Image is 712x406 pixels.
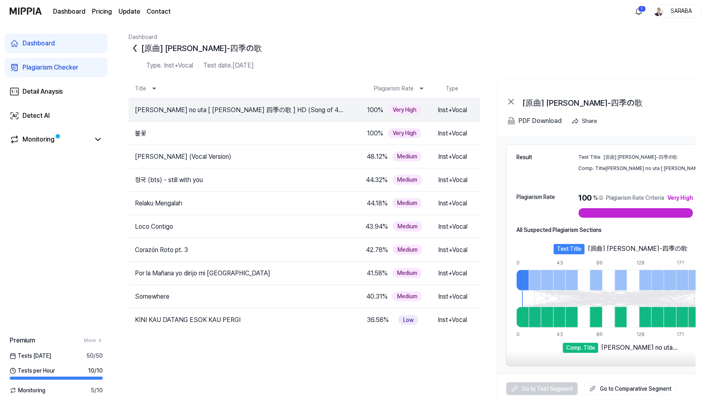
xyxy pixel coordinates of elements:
td: Por la Mañana yo dirijo mi [GEOGRAPHIC_DATA] [129,269,354,278]
div: Very High [388,105,421,115]
td: Inst+Vocal [425,215,480,238]
td: Inst+Vocal [425,99,480,121]
div: Plagiarism Checker [22,63,78,72]
div: Dashboard [22,39,55,48]
div: 128 [637,331,649,338]
a: Dashboard [53,7,86,16]
div: Test Title [554,244,585,254]
div: 171 [677,331,690,338]
div: Share [582,117,597,125]
a: More [84,337,103,344]
div: Comp. Title [563,343,598,353]
button: Pricing [92,7,112,16]
a: Update [118,7,140,16]
div: % [593,192,598,203]
a: Detail Anaysis [5,82,108,101]
a: Monitoring [10,135,90,144]
div: Very High [388,128,421,138]
th: Type [424,79,480,98]
td: KINI KAU DATANG ESOK KAU PERGI [129,315,354,325]
td: Inst+Vocal [425,122,480,145]
div: 43 [557,259,569,267]
td: Somewhere [129,292,353,301]
div: [原曲] [PERSON_NAME]-四季の歌 [522,97,683,107]
span: 5 / 10 [91,386,103,395]
span: Tests per Hour [10,367,55,375]
div: Medium [392,152,422,162]
div: 44.18 % [367,199,388,208]
div: Plagiarism Rate Criteria [606,192,665,203]
td: Inst+Vocal [425,262,480,285]
div: PDF Download [518,116,562,126]
button: Share [568,113,604,129]
span: 50 / 50 [86,352,103,360]
div: Medium [392,291,422,301]
td: Inst+Vocal [425,309,480,331]
span: Premium [10,336,35,345]
h2: All Suspected Plagiarism Sections [516,226,602,234]
span: Tests [DATE] [10,352,51,360]
button: profileSARABA [651,4,702,18]
div: 0 [516,331,529,338]
div: 36.58 % [367,315,389,325]
div: Detail Anaysis [22,87,63,96]
td: Inst+Vocal [425,239,480,261]
th: Title [129,79,361,98]
a: Go to Comparative Segment [584,382,677,395]
div: Test date. [DATE] [203,61,254,70]
div: Plagiarism Rate [516,192,571,203]
div: 100 [579,192,694,203]
div: 44.32 % [366,175,388,185]
img: external link [588,385,598,393]
div: 100 % [367,129,383,138]
div: Monitoring [22,135,55,144]
img: information [598,195,604,201]
img: profile [654,6,663,16]
td: Corazón Roto pt. 3 [129,245,353,255]
button: PDF Download [506,113,563,129]
div: 41.58 % [367,269,388,278]
a: Dashboard [129,34,157,43]
button: Plagiarism Rate CriteriaVery High [598,192,694,203]
span: 10 / 10 [88,367,103,375]
img: 알림 [634,6,644,16]
td: Inst+Vocal [425,169,480,191]
div: 100 % [367,105,383,115]
div: 1 [638,6,646,12]
a: Contact [147,7,171,16]
div: 0 [516,259,529,267]
div: [PERSON_NAME] no uta [ [PERSON_NAME] 四季の歌 ] HD (Song of 4 Seasons) [602,343,679,350]
td: 정국 (bts) - still with you [129,175,353,185]
div: 86 [597,259,609,267]
a: Dashboard [5,34,108,53]
div: 171 [677,259,690,267]
div: Very High [668,192,694,203]
td: 불꽃 [129,129,354,138]
div: Comp. Title [579,164,603,172]
span: Monitoring [10,386,45,395]
div: Medium [393,245,422,255]
div: 40.31 % [366,292,388,301]
div: [原曲] [PERSON_NAME]-四季の歌 [588,244,688,251]
button: 알림1 [632,5,645,18]
div: 43 [557,331,569,338]
a: Detect AI [5,106,108,125]
div: SARABA [666,6,697,15]
div: Detect AI [22,111,50,121]
div: 42.78 % [366,245,388,255]
div: 48.12 % [367,152,388,162]
div: Medium [392,198,422,208]
td: Inst+Vocal [425,146,480,168]
div: Test Title [579,153,601,161]
div: 128 [637,259,649,267]
div: Medium [392,268,422,278]
div: 43.94 % [365,222,388,232]
td: [PERSON_NAME] (Vocal Version) [129,152,354,162]
img: PDF Download [508,117,515,125]
td: [PERSON_NAME] no uta [ [PERSON_NAME] 四季の歌 ] HD (Song of 4 Seasons) [129,105,354,115]
div: Medium [393,221,422,232]
td: Relaku Mengalah [129,199,354,208]
td: Loco Contigo [129,222,353,232]
div: Low [398,315,418,325]
div: Medium [393,175,422,185]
